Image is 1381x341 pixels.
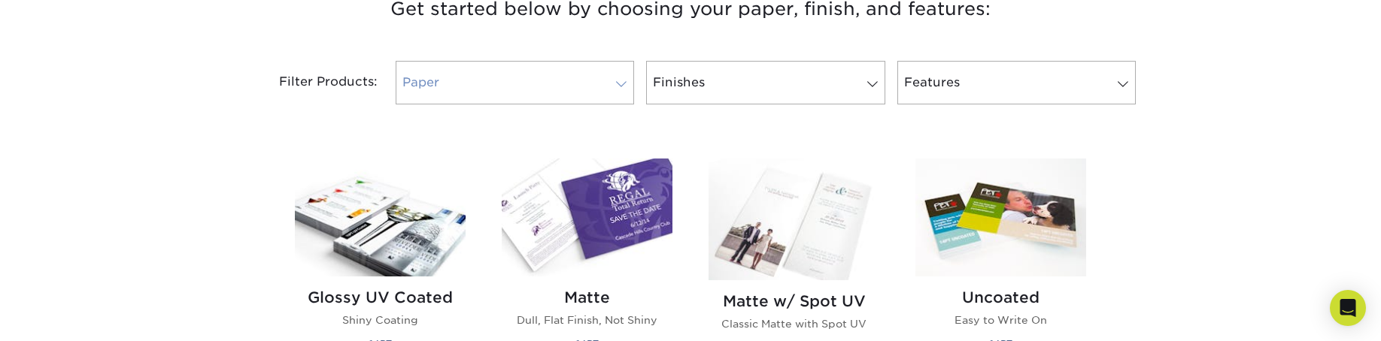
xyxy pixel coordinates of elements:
[295,312,466,327] p: Shiny Coating
[709,316,879,331] p: Classic Matte with Spot UV
[295,288,466,306] h2: Glossy UV Coated
[502,312,672,327] p: Dull, Flat Finish, Not Shiny
[709,292,879,310] h2: Matte w/ Spot UV
[897,61,1136,104] a: Features
[502,288,672,306] h2: Matte
[646,61,885,104] a: Finishes
[915,312,1086,327] p: Easy to Write On
[915,288,1086,306] h2: Uncoated
[502,158,672,276] img: Matte Postcards
[1330,290,1366,326] div: Open Intercom Messenger
[396,61,634,104] a: Paper
[709,158,879,280] img: Matte w/ Spot UV Postcards
[915,158,1086,276] img: Uncoated Postcards
[239,61,390,104] div: Filter Products:
[295,158,466,276] img: Glossy UV Coated Postcards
